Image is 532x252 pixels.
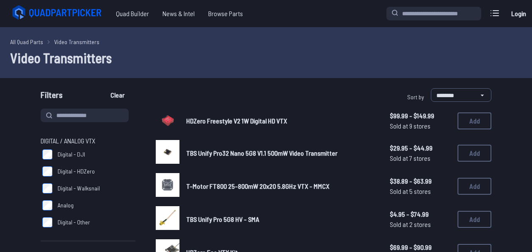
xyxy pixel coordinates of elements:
[156,206,179,230] img: image
[201,5,250,22] a: Browse Parts
[54,37,99,46] a: Video Transmitters
[58,201,74,210] span: Analog
[431,88,491,102] select: Sort by
[10,37,43,46] a: All Quad Parts
[156,173,179,197] img: image
[58,150,85,159] span: Digital - DJI
[390,209,451,219] span: $4.95 - $74.99
[42,217,52,227] input: Digital - Other
[42,183,52,193] input: Digital - Walksnail
[42,166,52,176] input: Digital - HDZero
[390,143,451,153] span: $29.95 - $44.99
[58,218,90,227] span: Digital - Other
[186,148,376,158] a: TBS Unify Pro32 Nano 5G8 V1.1 500mW Video Transmitter
[58,167,95,176] span: Digital - HDZero
[156,140,179,166] a: image
[390,186,451,196] span: Sold at 5 stores
[156,110,179,130] img: image
[10,48,522,68] h1: Video Transmitters
[109,5,156,22] a: Quad Builder
[58,184,100,193] span: Digital - Walksnail
[458,178,491,195] button: Add
[186,181,376,191] a: T-Motor FT800 25-800mW 20x20 5.8GHz VTX - MMCX
[186,215,259,223] span: TBS Unify Pro 5G8 HV - SMA
[458,145,491,162] button: Add
[156,206,179,232] a: image
[458,112,491,129] button: Add
[156,173,179,199] a: image
[186,117,287,125] span: HDZero Freestyle V2 1W Digital HD VTX
[42,200,52,210] input: Analog
[407,93,424,101] span: Sort by
[41,136,95,146] span: Digital / Analog VTX
[390,153,451,163] span: Sold at 7 stores
[41,88,63,105] span: Filters
[186,116,376,126] a: HDZero Freestyle V2 1W Digital HD VTX
[156,5,201,22] a: News & Intel
[390,121,451,131] span: Sold at 9 stores
[186,182,329,190] span: T-Motor FT800 25-800mW 20x20 5.8GHz VTX - MMCX
[390,111,451,121] span: $99.99 - $149.99
[458,211,491,228] button: Add
[156,109,179,133] a: image
[186,214,376,224] a: TBS Unify Pro 5G8 HV - SMA
[390,176,451,186] span: $38.89 - $63.99
[390,219,451,230] span: Sold at 2 stores
[186,149,337,157] span: TBS Unify Pro32 Nano 5G8 V1.1 500mW Video Transmitter
[42,149,52,160] input: Digital - DJI
[508,5,529,22] a: Login
[156,140,179,164] img: image
[103,88,132,102] button: Clear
